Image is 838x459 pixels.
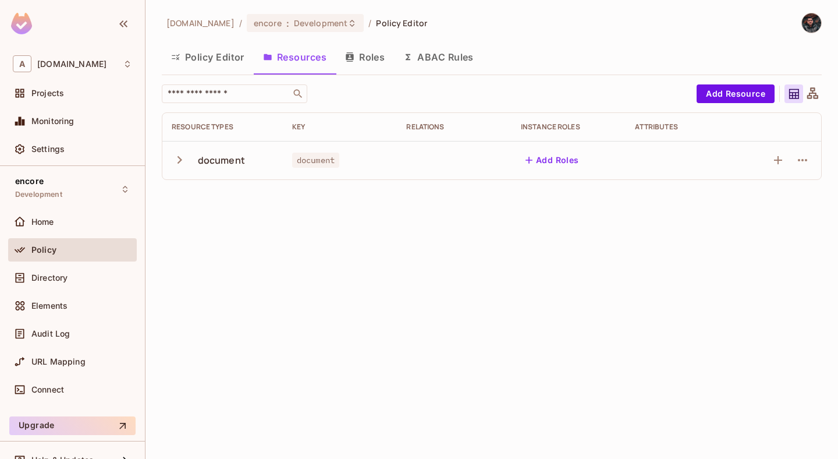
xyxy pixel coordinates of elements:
span: encore [15,176,44,186]
span: Settings [31,144,65,154]
span: the active workspace [166,17,235,29]
div: Relations [406,122,502,132]
img: Selmancan KILINÇ [802,13,821,33]
div: document [198,154,245,167]
div: Key [292,122,388,132]
span: Policy [31,245,56,255]
span: document [292,153,339,168]
button: Add Resource [697,84,775,103]
span: Audit Log [31,329,70,338]
span: Home [31,217,54,227]
span: Projects [31,89,64,98]
div: Attributes [635,122,731,132]
span: A [13,55,31,72]
button: Add Roles [521,151,584,170]
span: Monitoring [31,116,74,126]
span: Directory [31,273,68,283]
button: Upgrade [9,416,136,435]
img: SReyMgAAAABJRU5ErkJggg== [11,13,32,34]
div: Instance roles [521,122,617,132]
button: ABAC Rules [394,43,483,72]
button: Policy Editor [162,43,254,72]
span: URL Mapping [31,357,86,366]
span: Elements [31,301,68,310]
span: Development [15,190,62,199]
span: encore [254,17,282,29]
li: / [368,17,371,29]
span: : [286,19,290,28]
span: Development [294,17,347,29]
span: Policy Editor [376,17,427,29]
div: Resource Types [172,122,274,132]
li: / [239,17,242,29]
button: Resources [254,43,336,72]
span: Workspace: abclojistik.com [37,59,106,69]
span: Connect [31,385,64,394]
button: Roles [336,43,394,72]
